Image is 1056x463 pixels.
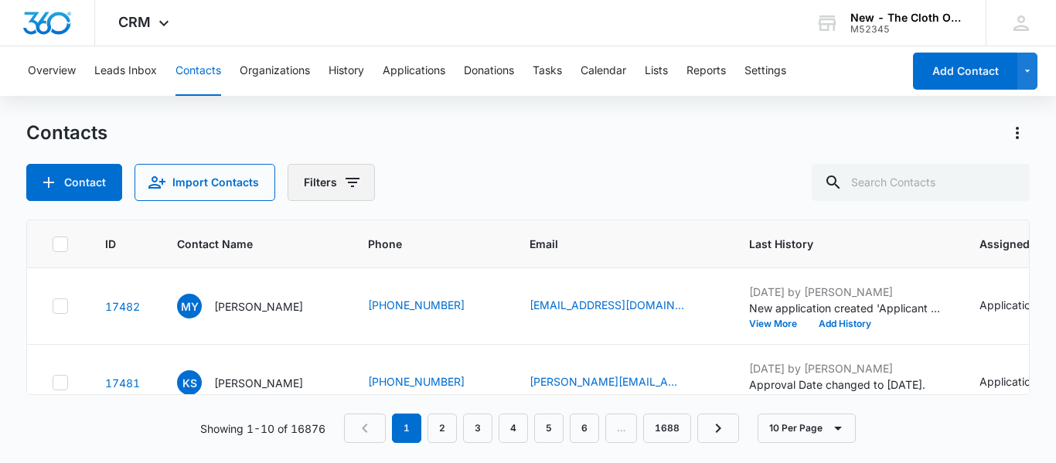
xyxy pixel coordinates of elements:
button: 10 Per Page [758,414,856,443]
div: account id [850,24,963,35]
span: CRM [118,14,151,30]
input: Search Contacts [812,164,1030,201]
p: New application created 'Applicant - [PERSON_NAME]'. [749,300,942,316]
nav: Pagination [344,414,739,443]
div: Contact Name - Margaret Young - Select to Edit Field [177,294,331,318]
div: Contact Name - Katherine Sparks - Select to Edit Field [177,370,331,395]
a: Page 5 [534,414,564,443]
button: History [329,46,364,96]
span: KS [177,370,202,395]
span: Last History [749,236,920,252]
button: Import Contacts [135,164,275,201]
span: Email [530,236,690,252]
a: [PHONE_NUMBER] [368,373,465,390]
button: Reports [686,46,726,96]
span: Contact Name [177,236,308,252]
button: View More [749,319,808,329]
button: Contacts [175,46,221,96]
a: Page 4 [499,414,528,443]
a: [PHONE_NUMBER] [368,297,465,313]
button: Settings [744,46,786,96]
p: Showing 1-10 of 16876 [200,420,325,437]
a: [EMAIL_ADDRESS][DOMAIN_NAME] [530,297,684,313]
button: Filters [288,164,375,201]
a: Navigate to contact details page for Katherine Sparks [105,376,140,390]
div: Phone - (334) 318-2910 - Select to Edit Field [368,297,492,315]
button: Add Contact [26,164,122,201]
button: Lists [645,46,668,96]
button: Leads Inbox [94,46,157,96]
button: Applications [383,46,445,96]
p: [PERSON_NAME] [214,298,303,315]
button: Organizations [240,46,310,96]
span: Phone [368,236,470,252]
button: Add Contact [913,53,1017,90]
a: Navigate to contact details page for Margaret Young [105,300,140,313]
em: 1 [392,414,421,443]
button: Calendar [581,46,626,96]
a: Page 2 [428,414,457,443]
div: account name [850,12,963,24]
div: Email - maggiepearlyoung@gmail.com - Select to Edit Field [530,297,712,315]
p: [DATE] by [PERSON_NAME] [749,360,942,376]
a: [PERSON_NAME][EMAIL_ADDRESS][PERSON_NAME][DOMAIN_NAME] [530,373,684,390]
div: Email - katherine.ramey@aol.com - Select to Edit Field [530,373,712,392]
button: Actions [1005,121,1030,145]
a: Page 3 [463,414,492,443]
p: Approval Date changed to [DATE]. [749,376,942,393]
a: Next Page [697,414,739,443]
button: Add History [808,319,882,329]
span: MY [177,294,202,318]
span: ID [105,236,118,252]
h1: Contacts [26,121,107,145]
button: Tasks [533,46,562,96]
button: Donations [464,46,514,96]
a: Page 6 [570,414,599,443]
p: [PERSON_NAME] [214,375,303,391]
p: [DATE] by [PERSON_NAME] [749,284,942,300]
div: Phone - (502) 892-8750 - Select to Edit Field [368,373,492,392]
a: Page 1688 [643,414,691,443]
button: Overview [28,46,76,96]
